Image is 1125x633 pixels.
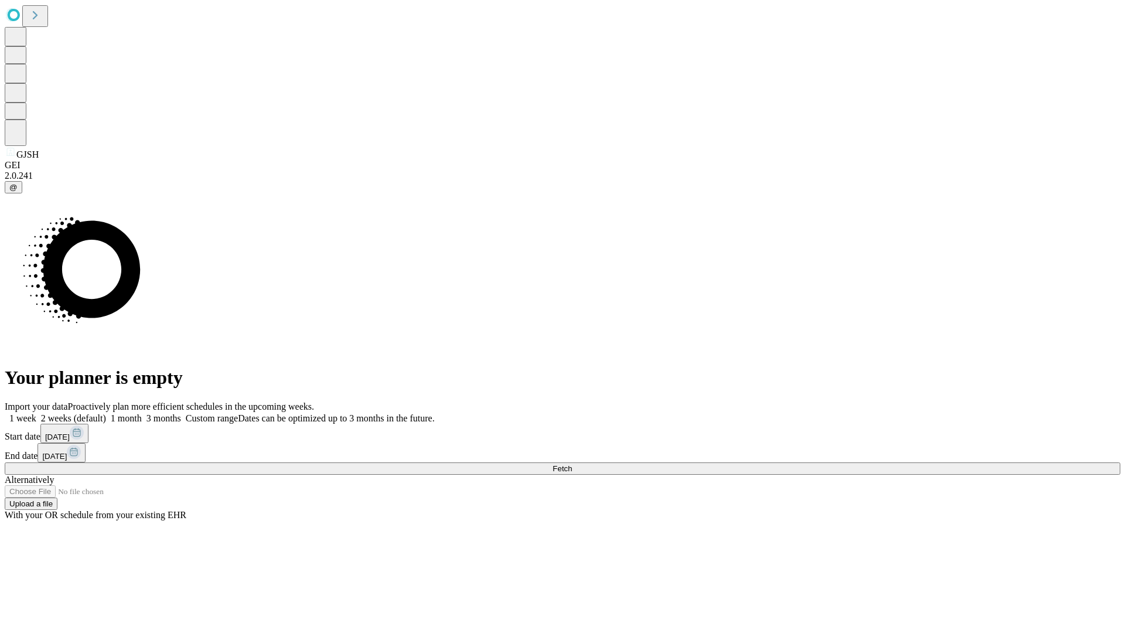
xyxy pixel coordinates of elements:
span: [DATE] [42,452,67,461]
span: With your OR schedule from your existing EHR [5,510,186,520]
span: Fetch [553,464,572,473]
h1: Your planner is empty [5,367,1120,389]
button: Fetch [5,462,1120,475]
div: End date [5,443,1120,462]
span: 2 weeks (default) [41,413,106,423]
button: @ [5,181,22,193]
div: 2.0.241 [5,171,1120,181]
button: [DATE] [37,443,86,462]
span: 1 month [111,413,142,423]
button: [DATE] [40,424,88,443]
span: 1 week [9,413,36,423]
div: GEI [5,160,1120,171]
span: 3 months [146,413,181,423]
span: @ [9,183,18,192]
span: Proactively plan more efficient schedules in the upcoming weeks. [68,401,314,411]
span: Custom range [186,413,238,423]
span: [DATE] [45,433,70,441]
span: Dates can be optimized up to 3 months in the future. [238,413,434,423]
div: Start date [5,424,1120,443]
span: GJSH [16,149,39,159]
span: Import your data [5,401,68,411]
span: Alternatively [5,475,54,485]
button: Upload a file [5,498,57,510]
